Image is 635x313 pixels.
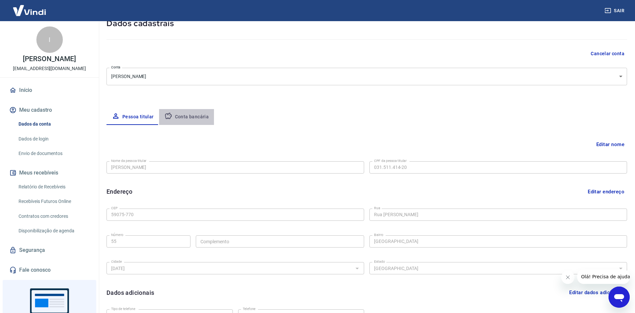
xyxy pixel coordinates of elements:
iframe: Mensagem da empresa [577,269,630,284]
a: Fale conosco [8,263,91,277]
iframe: Fechar mensagem [561,271,574,284]
div: [PERSON_NAME] [106,68,627,85]
label: Bairro [374,232,383,237]
label: CEP [111,206,117,211]
h6: Endereço [106,187,132,196]
button: Editar nome [594,138,627,151]
a: Recebíveis Futuros Online [16,195,91,208]
h5: Dados cadastrais [106,18,627,29]
a: Relatório de Recebíveis [16,180,91,194]
label: Número [111,232,123,237]
label: Telefone [243,306,256,311]
span: Olá! Precisa de ajuda? [4,5,56,10]
a: Segurança [8,243,91,257]
a: Contratos com credores [16,210,91,223]
p: [PERSON_NAME] [23,56,76,62]
label: Estado [374,259,385,264]
a: Disponibilização de agenda [16,224,91,238]
label: Conta [111,65,120,70]
label: Tipo de telefone [111,306,135,311]
label: Cidade [111,259,122,264]
button: Pessoa titular [106,109,159,125]
label: CPF da pessoa titular [374,158,407,163]
a: Dados da conta [16,117,91,131]
h6: Dados adicionais [106,288,154,297]
button: Meu cadastro [8,103,91,117]
a: Início [8,83,91,98]
button: Conta bancária [159,109,214,125]
button: Editar endereço [585,185,627,198]
input: Digite aqui algumas palavras para buscar a cidade [108,264,351,272]
button: Cancelar conta [588,48,627,60]
a: Dados de login [16,132,91,146]
button: Sair [603,5,627,17]
div: I [36,26,63,53]
button: Meus recebíveis [8,166,91,180]
label: Rua [374,206,380,211]
img: Vindi [8,0,51,20]
iframe: Botão para abrir a janela de mensagens [609,287,630,308]
label: Nome da pessoa titular [111,158,147,163]
a: Envio de documentos [16,147,91,160]
button: Editar dados adicionais [567,286,627,299]
p: [EMAIL_ADDRESS][DOMAIN_NAME] [13,65,86,72]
